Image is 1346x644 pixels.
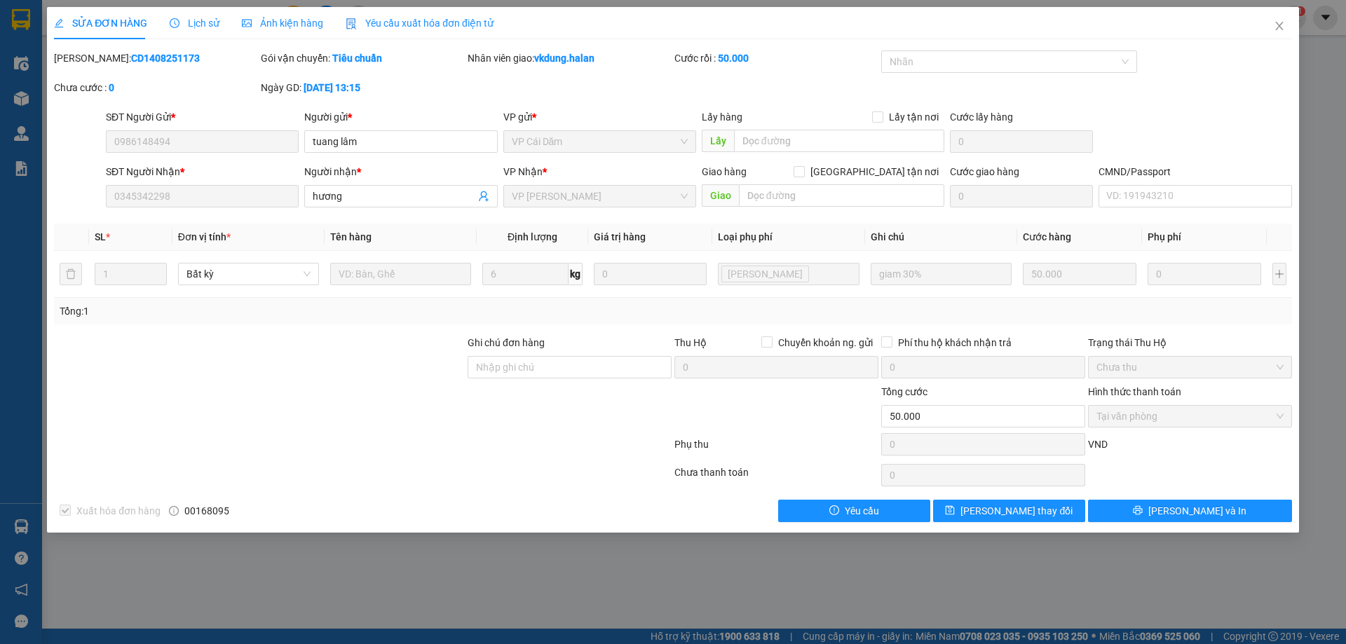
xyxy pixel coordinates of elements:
[569,263,583,285] span: kg
[169,506,179,516] span: info-circle
[773,335,878,350] span: Chuyển khoản ng. gửi
[594,263,707,285] input: 0
[674,50,878,66] div: Cước rồi :
[883,109,944,125] span: Lấy tận nơi
[1260,7,1299,46] button: Close
[805,164,944,179] span: [GEOGRAPHIC_DATA] tận nơi
[892,335,1017,350] span: Phí thu hộ khách nhận trả
[503,109,696,125] div: VP gửi
[1096,357,1284,378] span: Chưa thu
[261,50,465,66] div: Gói vận chuyển:
[261,80,465,95] div: Ngày GD:
[330,231,372,242] span: Tên hàng
[673,437,880,461] div: Phụ thu
[1148,231,1181,242] span: Phụ phí
[712,224,864,251] th: Loại phụ phí
[534,53,594,64] b: vkdung.halan
[702,111,742,123] span: Lấy hàng
[71,503,166,519] span: Xuất hóa đơn hàng
[1148,503,1246,519] span: [PERSON_NAME] và In
[1023,231,1071,242] span: Cước hàng
[1096,406,1284,427] span: Tại văn phòng
[131,53,200,64] b: CD1408251173
[674,337,707,348] span: Thu Hộ
[242,18,252,28] span: picture
[508,231,557,242] span: Định lượng
[304,82,360,93] b: [DATE] 13:15
[178,231,231,242] span: Đơn vị tính
[330,263,471,285] input: VD: Bàn, Ghế
[346,18,494,29] span: Yêu cầu xuất hóa đơn điện tử
[1088,439,1108,450] span: VND
[186,263,311,285] span: Bất kỳ
[512,186,688,207] span: VP Võ Chí Công
[960,503,1073,519] span: [PERSON_NAME] thay đổi
[702,184,739,207] span: Giao
[60,263,82,285] button: delete
[1274,20,1285,32] span: close
[871,263,1012,285] input: Ghi Chú
[170,18,219,29] span: Lịch sử
[106,164,299,179] div: SĐT Người Nhận
[950,166,1019,177] label: Cước giao hàng
[242,18,323,29] span: Ảnh kiện hàng
[512,131,688,152] span: VP Cái Dăm
[95,231,106,242] span: SL
[170,18,179,28] span: clock-circle
[346,18,357,29] img: icon
[702,166,747,177] span: Giao hàng
[829,505,839,516] span: exclamation-circle
[60,303,519,319] div: Tổng: 1
[106,109,299,125] div: SĐT Người Gửi
[950,185,1093,207] input: Cước giao hàng
[503,166,543,177] span: VP Nhận
[721,266,809,282] span: Lưu kho
[1088,335,1292,350] div: Trạng thái Thu Hộ
[1088,500,1292,522] button: printer[PERSON_NAME] và In
[728,266,803,282] span: [PERSON_NAME]
[950,130,1093,153] input: Cước lấy hàng
[304,164,497,179] div: Người nhận
[865,224,1017,251] th: Ghi chú
[184,503,229,519] span: 00168095
[933,500,1085,522] button: save[PERSON_NAME] thay đổi
[54,18,147,29] span: SỬA ĐƠN HÀNG
[1272,263,1286,285] button: plus
[54,18,64,28] span: edit
[1023,263,1136,285] input: 0
[1088,386,1181,397] label: Hình thức thanh toán
[1133,505,1143,516] span: printer
[1099,164,1291,179] div: CMND/Passport
[468,50,672,66] div: Nhân viên giao:
[594,231,646,242] span: Giá trị hàng
[332,53,382,64] b: Tiêu chuẩn
[881,386,927,397] span: Tổng cước
[702,130,734,152] span: Lấy
[478,191,489,202] span: user-add
[734,130,944,152] input: Dọc đường
[54,50,258,66] div: [PERSON_NAME]:
[739,184,944,207] input: Dọc đường
[845,503,879,519] span: Yêu cầu
[109,82,114,93] b: 0
[950,111,1013,123] label: Cước lấy hàng
[778,500,930,522] button: exclamation-circleYêu cầu
[304,109,497,125] div: Người gửi
[54,80,258,95] div: Chưa cước :
[468,337,545,348] label: Ghi chú đơn hàng
[673,465,880,489] div: Chưa thanh toán
[718,53,749,64] b: 50.000
[468,356,672,378] input: Ghi chú đơn hàng
[945,505,955,516] span: save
